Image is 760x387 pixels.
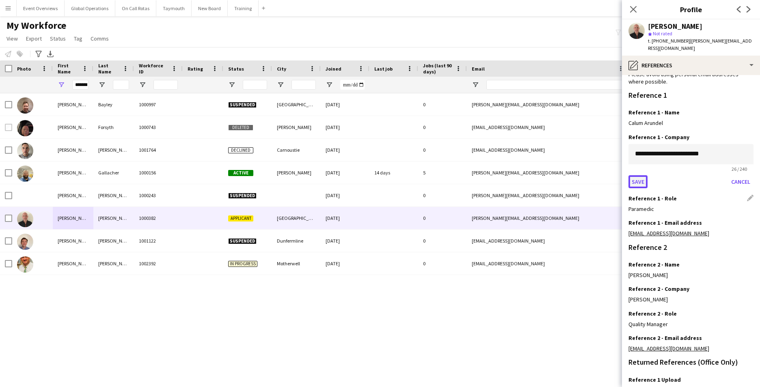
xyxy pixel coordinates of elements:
div: [EMAIL_ADDRESS][DOMAIN_NAME] [467,116,629,138]
a: [EMAIL_ADDRESS][DOMAIN_NAME] [628,230,709,237]
div: [PERSON_NAME][EMAIL_ADDRESS][DOMAIN_NAME] [467,93,629,116]
img: Stephen Reilly [17,211,33,227]
div: [PERSON_NAME][EMAIL_ADDRESS][DOMAIN_NAME] [467,161,629,184]
h3: Reference 1 - Company [628,133,689,141]
div: 0 [418,139,467,161]
div: Quality Manager [628,320,754,328]
button: Event Overviews [17,0,65,16]
button: Open Filter Menu [472,81,479,88]
img: Stephen Franco [17,143,33,159]
div: 1001764 [134,139,183,161]
div: 0 [418,230,467,252]
div: 0 [418,252,467,275]
div: [PERSON_NAME] [53,184,93,206]
a: Comms [87,33,112,44]
div: 1000743 [134,116,183,138]
input: First Name Filter Input [72,80,89,90]
div: [DATE] [321,184,369,206]
div: [DATE] [321,116,369,138]
div: [GEOGRAPHIC_DATA] [272,207,321,229]
h3: Returned References (Office Only) [628,359,738,366]
div: [PERSON_NAME] [53,139,93,161]
h3: Reference 2 - Email address [628,334,702,342]
span: Not rated [653,30,672,37]
span: City [277,66,286,72]
div: 5 [418,161,467,184]
div: 0 [418,116,467,138]
div: Forsyth [93,116,134,138]
span: Photo [17,66,31,72]
h3: Reference 1 - Email address [628,219,702,226]
button: Open Filter Menu [228,81,235,88]
div: 1002392 [134,252,183,275]
div: [EMAIL_ADDRESS][DOMAIN_NAME] [467,230,629,252]
h3: Reference 2 - Name [628,261,680,268]
div: [PERSON_NAME][EMAIL_ADDRESS][DOMAIN_NAME] [467,207,629,229]
div: [EMAIL_ADDRESS][DOMAIN_NAME] [467,139,629,161]
div: 1000382 [134,207,183,229]
img: Stephen Forsyth [17,120,33,136]
div: Gallacher [93,161,134,184]
span: Workforce ID [139,62,168,75]
div: [PERSON_NAME] [53,230,93,252]
span: Email [472,66,485,72]
div: Please avoid using personal email addresses where possible. [628,71,754,85]
span: t. [PHONE_NUMBER] [648,38,690,44]
div: [PERSON_NAME] [93,230,134,252]
span: Active [228,170,253,176]
button: Open Filter Menu [58,81,65,88]
div: [PERSON_NAME] [93,252,134,275]
h3: Reference 1 Upload [628,376,681,383]
div: [PERSON_NAME] [93,184,134,206]
div: [PERSON_NAME] [53,93,93,116]
div: [PERSON_NAME] [93,139,134,161]
input: City Filter Input [291,80,316,90]
span: Status [50,35,66,42]
span: Export [26,35,42,42]
div: 1000243 [134,184,183,206]
h3: Reference 1 - Role [628,195,677,202]
input: Last Name Filter Input [113,80,129,90]
h3: Reference 1 - Name [628,109,680,116]
div: Carnoustie [272,139,321,161]
div: [DATE] [321,93,369,116]
span: | [PERSON_NAME][EMAIL_ADDRESS][DOMAIN_NAME] [648,38,752,51]
button: Open Filter Menu [98,81,106,88]
button: Global Operations [65,0,115,16]
div: [PERSON_NAME] [628,271,754,279]
button: On Call Rotas [115,0,156,16]
span: Rating [188,66,203,72]
div: [EMAIL_ADDRESS][DOMAIN_NAME] [467,252,629,275]
a: Tag [71,33,86,44]
img: Stephen Weldon [17,256,33,273]
span: Last Name [98,62,119,75]
div: [DATE] [321,207,369,229]
div: 0 [418,207,467,229]
div: [DATE] [321,230,369,252]
div: Bayley [93,93,134,116]
a: Status [47,33,69,44]
span: My Workforce [6,19,66,32]
span: Declined [228,147,253,153]
button: Save [628,175,648,188]
input: Email Filter Input [486,80,624,90]
div: 0 [418,184,467,206]
img: Stephen Gallacher [17,166,33,182]
span: In progress [228,261,257,267]
button: Training [228,0,259,16]
span: Applicant [228,215,253,221]
button: Open Filter Menu [326,81,333,88]
app-action-btn: Advanced filters [34,49,43,59]
div: [PERSON_NAME] [53,207,93,229]
span: Last job [374,66,393,72]
span: Suspended [228,102,257,108]
button: New Board [192,0,228,16]
div: [PERSON_NAME] [53,161,93,184]
div: Calum Arundel [628,119,754,127]
input: Status Filter Input [243,80,267,90]
a: Export [23,33,45,44]
app-action-btn: Export XLSX [45,49,55,59]
div: [PERSON_NAME][EMAIL_ADDRESS][DOMAIN_NAME] [467,184,629,206]
span: Comms [91,35,109,42]
button: Open Filter Menu [139,81,146,88]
